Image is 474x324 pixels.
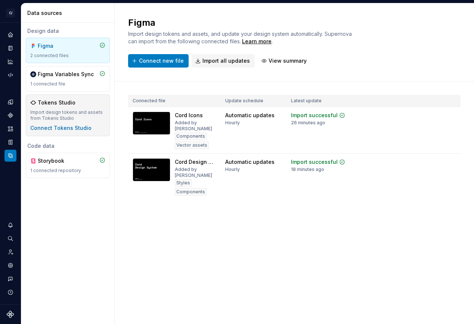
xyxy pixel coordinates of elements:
[286,95,356,107] th: Latest update
[26,142,110,150] div: Code data
[30,109,105,121] div: Import design tokens and assets from Tokens Studio
[128,31,353,44] span: Import design tokens and assets, and update your design system automatically. Supernova can impor...
[291,158,338,166] div: Import successful
[4,246,16,258] a: Invite team
[26,66,110,91] a: Figma Variables Sync1 connected file
[269,57,307,65] span: View summary
[241,39,273,44] span: .
[38,71,94,78] div: Figma Variables Sync
[202,57,250,65] span: Import all updates
[225,158,275,166] div: Automatic updates
[4,150,16,162] a: Data sources
[30,168,105,174] div: 1 connected repository
[30,81,105,87] div: 1 connected file
[26,27,110,35] div: Design data
[4,233,16,244] button: Search ⌘K
[225,112,275,119] div: Automatic updates
[128,95,221,107] th: Connected file
[4,273,16,285] button: Contact support
[38,157,74,165] div: Storybook
[175,166,216,178] div: Added by [PERSON_NAME]
[175,133,207,140] div: Components
[4,96,16,108] a: Design tokens
[27,9,111,17] div: Data sources
[38,42,74,50] div: Figma
[4,219,16,231] button: Notifications
[221,95,286,107] th: Update schedule
[30,124,92,132] button: Connect Tokens Studio
[225,120,240,126] div: Hourly
[175,112,203,119] div: Cord Icons
[26,38,110,63] a: Figma2 connected files
[38,99,75,106] div: Tokens Studio
[192,54,255,68] button: Import all updates
[175,188,207,196] div: Components
[26,153,110,178] a: Storybook1 connected repository
[26,94,110,136] a: Tokens StudioImport design tokens and assets from Tokens StudioConnect Tokens Studio
[128,17,352,29] h2: Figma
[7,311,14,318] svg: Supernova Logo
[242,38,272,45] a: Learn more
[4,56,16,68] a: Analytics
[175,158,216,166] div: Cord Design System
[4,136,16,148] a: Storybook stories
[4,109,16,121] a: Components
[4,42,16,54] a: Documentation
[1,5,19,21] button: C/
[291,166,324,172] div: 18 minutes ago
[128,54,189,68] button: Connect new file
[175,141,209,149] div: Vector assets
[4,123,16,135] a: Assets
[291,120,325,126] div: 26 minutes ago
[30,53,105,59] div: 2 connected files
[4,69,16,81] a: Code automation
[258,54,312,68] button: View summary
[175,179,192,187] div: Styles
[6,9,15,18] div: C/
[4,259,16,271] a: Settings
[225,166,240,172] div: Hourly
[291,112,338,119] div: Import successful
[139,57,184,65] span: Connect new file
[4,29,16,41] a: Home
[175,120,216,132] div: Added by [PERSON_NAME]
